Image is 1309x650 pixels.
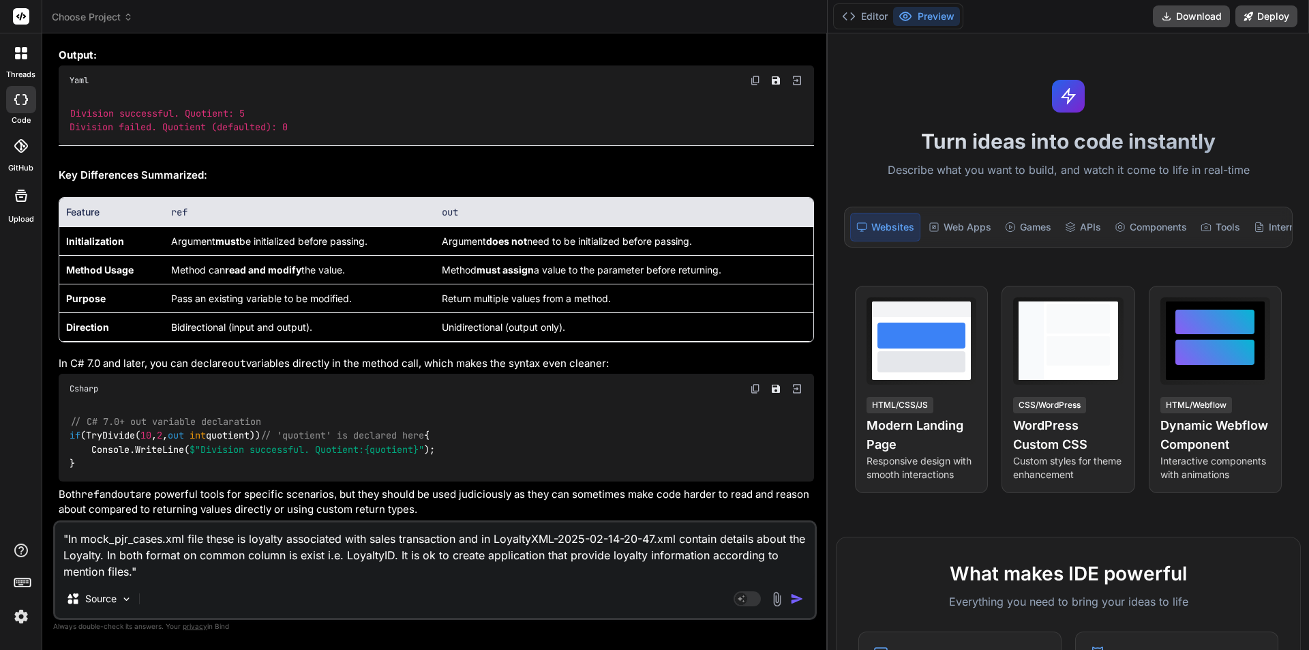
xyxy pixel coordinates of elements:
[121,593,132,605] img: Pick Models
[1235,5,1297,27] button: Deploy
[66,264,134,276] strong: Method Usage
[1160,397,1232,413] div: HTML/Webflow
[893,7,960,26] button: Preview
[750,383,761,394] img: copy
[8,162,33,174] label: GitHub
[442,206,458,218] code: out
[435,226,813,255] td: Argument need to be initialized before passing.
[117,488,136,501] code: out
[10,605,33,628] img: settings
[1195,213,1246,241] div: Tools
[59,198,164,227] th: Feature
[836,129,1301,153] h1: Turn ideas into code instantly
[157,430,162,442] span: 2
[225,264,301,276] strong: read and modify
[1013,416,1123,454] h4: WordPress Custom CSS
[766,71,785,90] button: Save file
[164,226,435,255] td: Argument be initialized before passing.
[66,293,106,304] strong: Purpose
[837,7,893,26] button: Editor
[867,454,976,482] p: Responsive design with smooth interactions
[260,430,424,442] span: // 'quotient' is declared here
[70,75,89,86] span: Yaml
[282,121,288,134] span: 0
[164,284,435,312] td: Pass an existing variable to be modified.
[791,383,803,395] img: Open in Browser
[55,522,815,580] textarea: "In mock_pjr_cases.xml file these is loyalty associated with sales transaction and in LoyaltyXML-...
[168,430,184,442] span: out
[8,213,34,225] label: Upload
[66,235,124,247] strong: Initialization
[183,622,207,630] span: privacy
[6,69,35,80] label: threads
[59,487,814,518] p: Both and are powerful tools for specific scenarios, but they should be used judiciously as they c...
[164,312,435,341] td: Bidirectional (input and output).
[435,284,813,312] td: Return multiple values from a method.
[215,235,239,247] strong: must
[59,168,814,183] h2: Key Differences Summarized:
[171,206,187,218] code: ref
[70,383,98,394] span: Csharp
[364,443,419,456] span: {quotient}
[836,162,1301,179] p: Describe what you want to build, and watch it come to life in real-time
[850,213,920,241] div: Websites
[1109,213,1192,241] div: Components
[53,620,817,633] p: Always double-check its answers. Your in Bind
[1153,5,1230,27] button: Download
[1013,397,1086,413] div: CSS/WordPress
[59,48,97,61] strong: Output:
[858,559,1278,588] h2: What makes IDE powerful
[59,356,814,372] p: In C# 7.0 and later, you can declare variables directly in the method call, which makes the synta...
[477,264,534,276] strong: must assign
[435,312,813,341] td: Unidirectional (output only).
[858,593,1278,610] p: Everything you need to bring your ideas to life
[140,430,151,442] span: 10
[766,379,785,398] button: Save file
[867,416,976,454] h4: Modern Landing Page
[923,213,997,241] div: Web Apps
[70,121,277,134] span: Division failed. Quotient (defaulted):
[228,357,246,370] code: out
[52,10,133,24] span: Choose Project
[164,255,435,284] td: Method can the value.
[190,430,206,442] span: int
[790,592,804,606] img: icon
[1059,213,1107,241] div: APIs
[999,213,1057,241] div: Games
[1160,454,1270,482] p: Interactive components with animations
[435,255,813,284] td: Method a value to the parameter before returning.
[12,115,31,126] label: code
[1160,416,1270,454] h4: Dynamic Webflow Component
[1013,454,1123,482] p: Custom styles for theme enhancement
[486,235,527,247] strong: does not
[750,75,761,86] img: copy
[791,74,803,87] img: Open in Browser
[66,321,109,333] strong: Direction
[70,415,261,428] span: // C# 7.0+ out variable declaration
[769,591,785,607] img: attachment
[239,107,245,119] span: 5
[85,592,117,606] p: Source
[190,443,424,456] span: $"Division successful. Quotient: "
[70,430,80,442] span: if
[867,397,933,413] div: HTML/CSS/JS
[70,415,435,471] code: (TryDivide( , , quotient)) { Console.WriteLine( ); }
[70,107,234,119] span: Division successful. Quotient:
[81,488,100,501] code: ref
